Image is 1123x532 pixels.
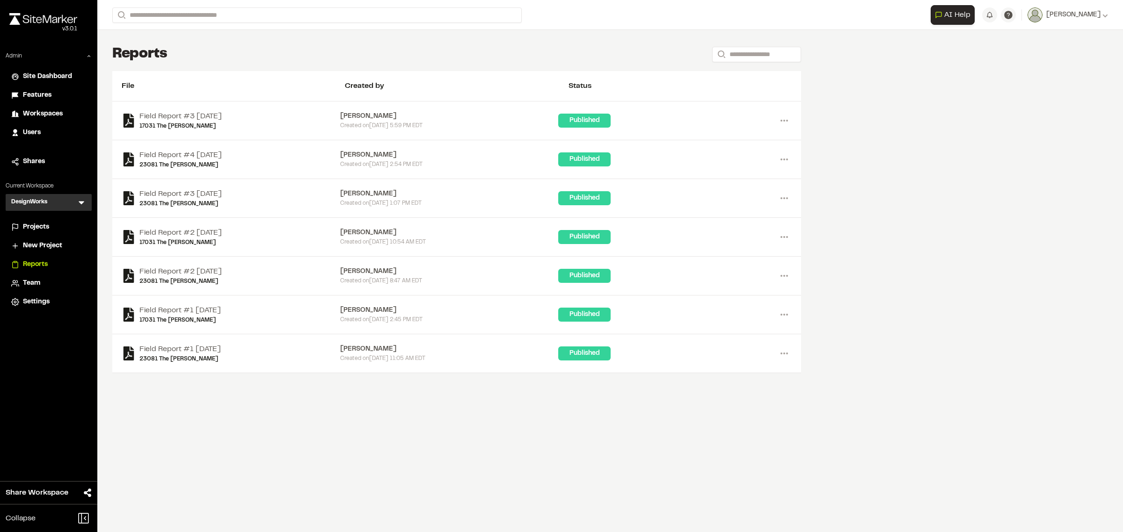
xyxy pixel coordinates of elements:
[11,72,86,82] a: Site Dashboard
[139,266,222,277] a: Field Report #2 [DATE]
[340,228,559,238] div: [PERSON_NAME]
[11,241,86,251] a: New Project
[340,344,559,354] div: [PERSON_NAME]
[139,355,221,363] a: 23081 The [PERSON_NAME]
[6,513,36,524] span: Collapse
[6,52,22,60] p: Admin
[139,150,222,161] a: Field Report #4 [DATE]
[112,45,168,64] h1: Reports
[11,297,86,307] a: Settings
[23,297,50,307] span: Settings
[558,152,611,166] div: Published
[558,114,611,128] div: Published
[139,344,221,355] a: Field Report #1 [DATE]
[11,90,86,101] a: Features
[558,191,611,205] div: Published
[558,230,611,244] div: Published
[340,316,559,324] div: Created on [DATE] 2:45 PM EDT
[139,227,222,238] a: Field Report #2 [DATE]
[139,161,222,169] a: 23081 The [PERSON_NAME]
[340,199,559,208] div: Created on [DATE] 1:07 PM EDT
[558,269,611,283] div: Published
[558,308,611,322] div: Published
[340,354,559,363] div: Created on [DATE] 11:05 AM EDT
[340,150,559,160] div: [PERSON_NAME]
[569,80,792,92] div: Status
[944,9,970,21] span: AI Help
[558,346,611,360] div: Published
[139,111,222,122] a: Field Report #3 [DATE]
[23,90,51,101] span: Features
[1028,7,1108,22] button: [PERSON_NAME]
[6,182,92,190] p: Current Workspace
[139,188,222,200] a: Field Report #3 [DATE]
[1028,7,1043,22] img: User
[23,157,45,167] span: Shares
[340,160,559,169] div: Created on [DATE] 2:54 PM EDT
[340,189,559,199] div: [PERSON_NAME]
[11,259,86,270] a: Reports
[23,222,49,232] span: Projects
[340,238,559,246] div: Created on [DATE] 10:54 AM EDT
[931,5,978,25] div: Open AI Assistant
[139,305,221,316] a: Field Report #1 [DATE]
[340,122,559,130] div: Created on [DATE] 5:59 PM EDT
[9,13,77,25] img: rebrand.png
[11,109,86,119] a: Workspaces
[23,72,72,82] span: Site Dashboard
[23,128,41,138] span: Users
[340,266,559,277] div: [PERSON_NAME]
[23,241,62,251] span: New Project
[11,278,86,288] a: Team
[340,111,559,122] div: [PERSON_NAME]
[139,277,222,286] a: 23081 The [PERSON_NAME]
[11,198,47,207] h3: DesignWorks
[11,157,86,167] a: Shares
[139,200,222,208] a: 23081 The [PERSON_NAME]
[23,259,48,270] span: Reports
[23,109,63,119] span: Workspaces
[931,5,975,25] button: Open AI Assistant
[23,278,40,288] span: Team
[139,238,222,247] a: 17031 The [PERSON_NAME]
[1046,10,1101,20] span: [PERSON_NAME]
[139,316,221,324] a: 17031 The [PERSON_NAME]
[11,128,86,138] a: Users
[112,7,129,23] button: Search
[345,80,568,92] div: Created by
[340,277,559,285] div: Created on [DATE] 8:47 AM EDT
[11,222,86,232] a: Projects
[122,80,345,92] div: File
[139,122,222,130] a: 17031 The [PERSON_NAME]
[712,47,729,62] button: Search
[9,25,77,33] div: Oh geez...please don't...
[6,487,68,498] span: Share Workspace
[340,305,559,316] div: [PERSON_NAME]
